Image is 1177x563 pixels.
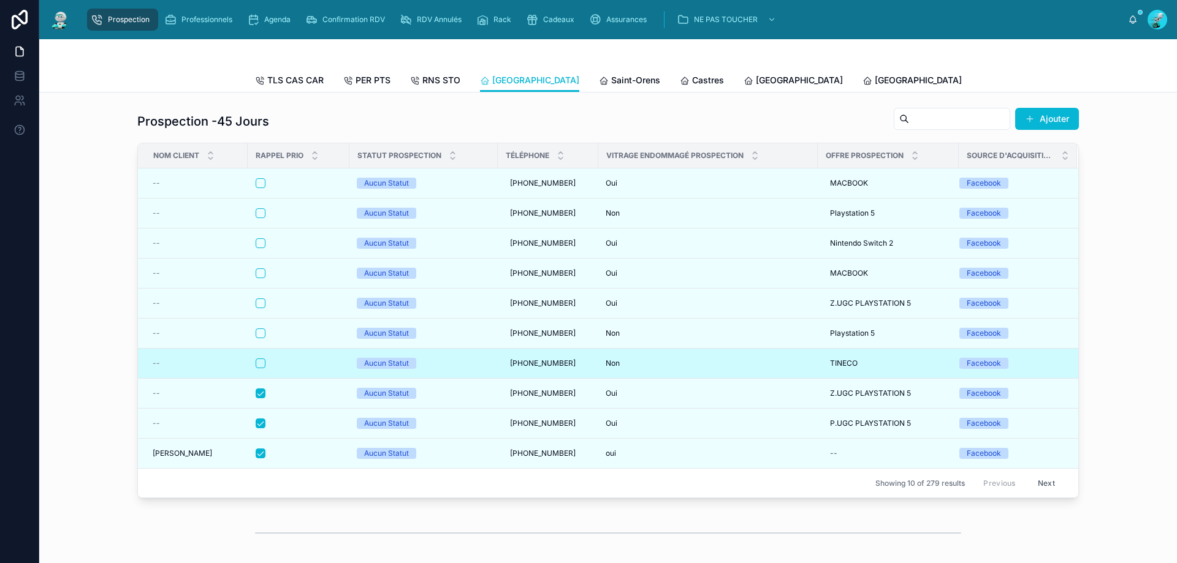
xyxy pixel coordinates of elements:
span: -- [153,268,160,278]
a: Facebook [959,328,1062,339]
a: TINECO [825,353,951,373]
div: Facebook [967,178,1001,189]
span: Agenda [264,15,291,25]
a: Facebook [959,388,1062,399]
a: Castres [680,69,724,94]
div: Aucun Statut [364,268,409,279]
div: -- [830,448,837,458]
span: TINECO [830,358,858,368]
a: -- [153,418,240,428]
a: [GEOGRAPHIC_DATA] [863,69,962,94]
div: Facebook [967,238,1001,249]
a: Aucun Statut [357,238,490,249]
div: Aucun Statut [364,388,409,399]
a: Z.UGC PLAYSTATION 5 [825,384,951,403]
span: -- [153,238,160,248]
span: Non [606,208,620,218]
span: Assurances [606,15,647,25]
span: Oui [606,298,617,308]
span: Saint-Orens [611,74,660,86]
span: -- [153,208,160,218]
div: scrollable content [81,6,1128,33]
span: Prospection [108,15,150,25]
span: [PERSON_NAME] [153,448,212,458]
a: [PHONE_NUMBER] [505,384,591,403]
a: Non [606,208,810,218]
a: [PHONE_NUMBER] [505,293,591,313]
span: [PHONE_NUMBER] [510,268,576,278]
span: Castres [692,74,724,86]
span: [GEOGRAPHIC_DATA] [875,74,962,86]
span: RDV Annulés [417,15,462,25]
span: Confirmation RDV [322,15,385,25]
a: P.UGC PLAYSTATION 5 [825,414,951,433]
a: Facebook [959,178,1062,189]
a: Aucun Statut [357,178,490,189]
a: Saint-Orens [599,69,660,94]
span: Vitrage endommagé Prospection [606,151,744,161]
span: [GEOGRAPHIC_DATA] [756,74,843,86]
a: [GEOGRAPHIC_DATA] [744,69,843,94]
a: [PHONE_NUMBER] [505,173,591,193]
span: [PHONE_NUMBER] [510,208,576,218]
span: Rappel Prio [256,151,303,161]
a: Facebook [959,448,1062,459]
a: Prospection [87,9,158,31]
a: Oui [606,178,810,188]
span: [PHONE_NUMBER] [510,388,576,398]
div: Facebook [967,418,1001,429]
span: Oui [606,418,617,428]
a: Non [606,328,810,338]
a: RNS STO [410,69,460,94]
div: Aucun Statut [364,418,409,429]
span: Téléphone [506,151,549,161]
span: Oui [606,388,617,398]
div: Facebook [967,358,1001,369]
a: Aucun Statut [357,298,490,309]
a: Z.UGC PLAYSTATION 5 [825,293,951,313]
span: oui [606,448,616,458]
a: -- [153,268,240,278]
a: -- [153,298,240,308]
a: -- [825,444,951,463]
a: Confirmation RDV [302,9,394,31]
span: Oui [606,178,617,188]
span: RNS STO [422,74,460,86]
span: [PHONE_NUMBER] [510,178,576,188]
a: Aucun Statut [357,328,490,339]
a: PER PTS [343,69,390,94]
a: oui [606,448,810,458]
a: TLS CAS CAR [255,69,324,94]
span: -- [153,358,160,368]
div: Aucun Statut [364,298,409,309]
div: Facebook [967,208,1001,219]
a: [PHONE_NUMBER] [505,203,591,223]
a: Ajouter [1015,108,1079,130]
a: Aucun Statut [357,358,490,369]
div: Facebook [967,448,1001,459]
a: MACBOOK [825,173,951,193]
a: Nintendo Switch 2 [825,233,951,253]
span: Source d'acquisition [967,151,1054,161]
span: Offre Prospection [826,151,904,161]
a: Oui [606,298,810,308]
a: [PERSON_NAME] [153,448,240,458]
a: Facebook [959,418,1062,429]
span: MACBOOK [830,268,868,278]
span: Rack [493,15,511,25]
div: Facebook [967,388,1001,399]
a: [PHONE_NUMBER] [505,323,591,343]
span: Z.UGC PLAYSTATION 5 [830,298,911,308]
a: Non [606,358,810,368]
span: NE PAS TOUCHER [694,15,758,25]
a: -- [153,178,240,188]
a: -- [153,358,240,368]
span: Showing 10 of 279 results [875,478,965,488]
span: [PHONE_NUMBER] [510,328,576,338]
a: Aucun Statut [357,388,490,399]
a: -- [153,208,240,218]
span: Nintendo Switch 2 [830,238,893,248]
div: Aucun Statut [364,448,409,459]
span: Oui [606,268,617,278]
span: [PHONE_NUMBER] [510,298,576,308]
